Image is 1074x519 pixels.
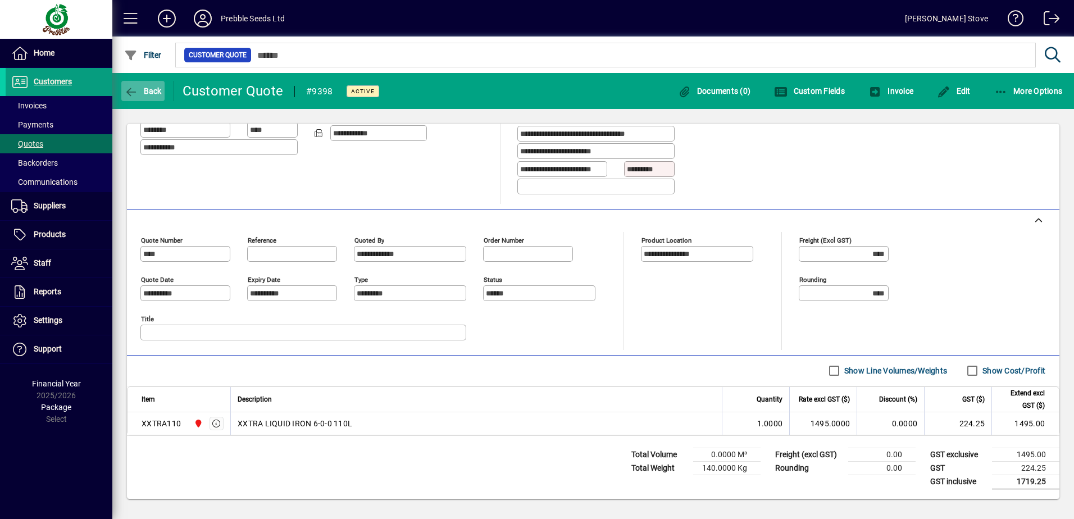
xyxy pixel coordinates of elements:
div: 1495.0000 [797,418,850,429]
td: 224.25 [992,461,1059,475]
mat-label: Quoted by [354,236,384,244]
td: 1719.25 [992,475,1059,489]
mat-label: Expiry date [248,275,280,283]
span: Discount (%) [879,393,917,406]
button: Filter [121,45,165,65]
mat-label: Quote date [141,275,174,283]
mat-label: Reference [248,236,276,244]
label: Show Cost/Profit [980,365,1045,376]
span: Quotes [11,139,43,148]
mat-label: Status [484,275,502,283]
span: Staff [34,258,51,267]
span: Invoices [11,101,47,110]
td: 0.0000 M³ [693,448,761,461]
div: #9398 [306,83,333,101]
span: Documents (0) [677,86,750,95]
app-page-header-button: Back [112,81,174,101]
span: Home [34,48,54,57]
button: Back [121,81,165,101]
mat-label: Type [354,275,368,283]
mat-label: Freight (excl GST) [799,236,852,244]
a: Staff [6,249,112,277]
div: [PERSON_NAME] Stove [905,10,988,28]
button: Profile [185,8,221,29]
mat-label: Quote number [141,236,183,244]
td: GST inclusive [925,475,992,489]
a: Knowledge Base [999,2,1024,39]
span: Customers [34,77,72,86]
span: XXTRA LIQUID IRON 6-0-0 110L [238,418,352,429]
a: Reports [6,278,112,306]
span: Active [351,88,375,95]
span: Item [142,393,155,406]
td: Freight (excl GST) [770,448,848,461]
td: 1495.00 [991,412,1059,435]
button: Invoice [866,81,916,101]
span: Extend excl GST ($) [999,387,1045,412]
a: Backorders [6,153,112,172]
div: XXTRA110 [142,418,181,429]
td: 0.00 [848,461,916,475]
span: Support [34,344,62,353]
td: GST exclusive [925,448,992,461]
span: Custom Fields [774,86,845,95]
span: Products [34,230,66,239]
a: Support [6,335,112,363]
span: Description [238,393,272,406]
td: Rounding [770,461,848,475]
div: Customer Quote [183,82,284,100]
label: Show Line Volumes/Weights [842,365,947,376]
button: Add [149,8,185,29]
button: Documents (0) [675,81,753,101]
td: 140.0000 Kg [693,461,761,475]
span: Customer Quote [189,49,247,61]
mat-label: Product location [641,236,691,244]
td: 0.0000 [857,412,924,435]
mat-label: Title [141,315,154,322]
span: Backorders [11,158,58,167]
button: More Options [991,81,1066,101]
mat-label: Order number [484,236,524,244]
span: Back [124,86,162,95]
span: Communications [11,177,78,186]
span: Financial Year [32,379,81,388]
span: Settings [34,316,62,325]
span: Edit [937,86,971,95]
mat-label: Rounding [799,275,826,283]
td: Total Volume [626,448,693,461]
span: Invoice [868,86,913,95]
td: 1495.00 [992,448,1059,461]
span: Suppliers [34,201,66,210]
a: Communications [6,172,112,192]
span: PALMERSTON NORTH [191,417,204,430]
a: Products [6,221,112,249]
span: GST ($) [962,393,985,406]
button: Edit [934,81,973,101]
button: Custom Fields [771,81,848,101]
span: 1.0000 [757,418,783,429]
td: 0.00 [848,448,916,461]
a: Payments [6,115,112,134]
td: Total Weight [626,461,693,475]
span: Quantity [757,393,782,406]
a: Home [6,39,112,67]
a: Logout [1035,2,1060,39]
a: Suppliers [6,192,112,220]
div: Prebble Seeds Ltd [221,10,285,28]
span: Filter [124,51,162,60]
span: Package [41,403,71,412]
td: GST [925,461,992,475]
span: More Options [994,86,1063,95]
span: Payments [11,120,53,129]
span: Rate excl GST ($) [799,393,850,406]
td: 224.25 [924,412,991,435]
a: Quotes [6,134,112,153]
a: Settings [6,307,112,335]
span: Reports [34,287,61,296]
a: Invoices [6,96,112,115]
